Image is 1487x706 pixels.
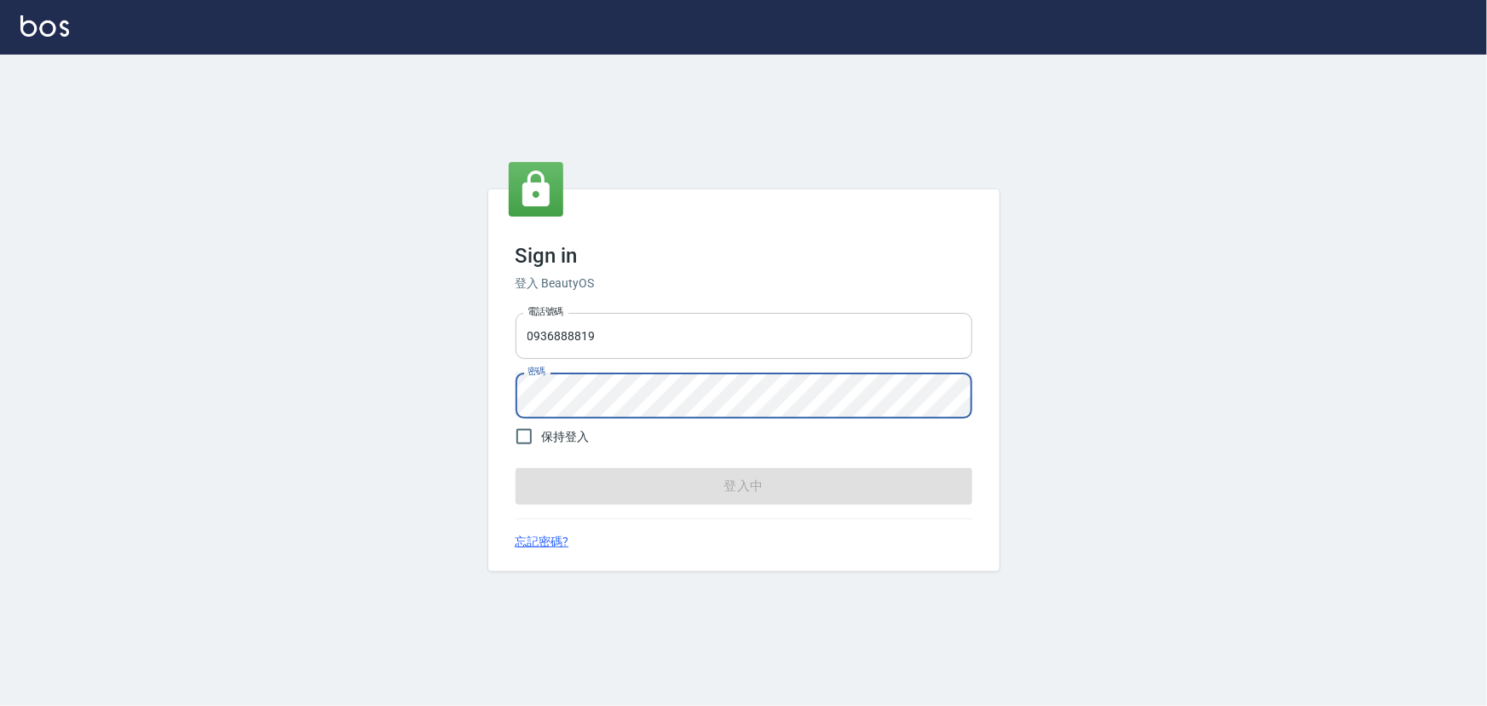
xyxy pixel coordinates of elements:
[516,533,569,551] a: 忘記密碼?
[527,305,563,318] label: 電話號碼
[542,428,590,446] span: 保持登入
[516,275,972,292] h6: 登入 BeautyOS
[20,15,69,37] img: Logo
[527,365,545,378] label: 密碼
[516,244,972,268] h3: Sign in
